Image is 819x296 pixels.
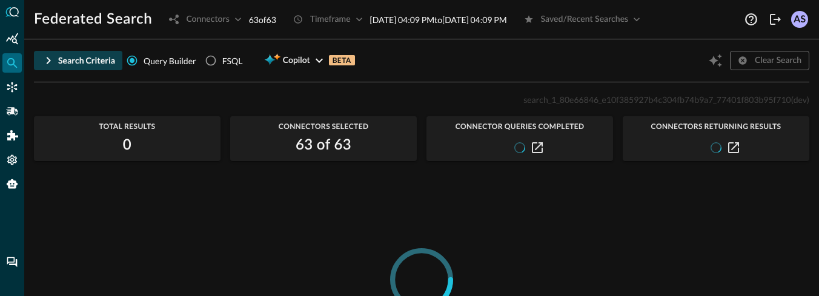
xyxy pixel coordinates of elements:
[3,126,22,145] div: Addons
[222,54,243,67] div: FSQL
[523,94,791,105] span: search_1_80e66846_e10f385927b4c304fb74b9a7_77401f803b95f710
[34,122,220,131] span: Total Results
[370,13,507,26] p: [DATE] 04:09 PM to [DATE] 04:09 PM
[741,10,761,29] button: Help
[791,94,809,105] span: (dev)
[257,51,362,70] button: CopilotBETA
[144,54,196,67] span: Query Builder
[34,10,152,29] h1: Federated Search
[2,174,22,194] div: Query Agent
[2,77,22,97] div: Connectors
[329,55,355,65] p: BETA
[791,11,808,28] div: AS
[249,13,276,26] p: 63 of 63
[2,150,22,169] div: Settings
[426,122,613,131] span: Connector Queries Completed
[296,136,351,155] h2: 63 of 63
[2,53,22,73] div: Federated Search
[230,122,417,131] span: Connectors Selected
[283,53,310,68] span: Copilot
[34,51,122,70] button: Search Criteria
[623,122,809,131] span: Connectors Returning Results
[2,29,22,48] div: Summary Insights
[123,136,131,155] h2: 0
[766,10,785,29] button: Logout
[2,252,22,272] div: Chat
[2,102,22,121] div: Pipelines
